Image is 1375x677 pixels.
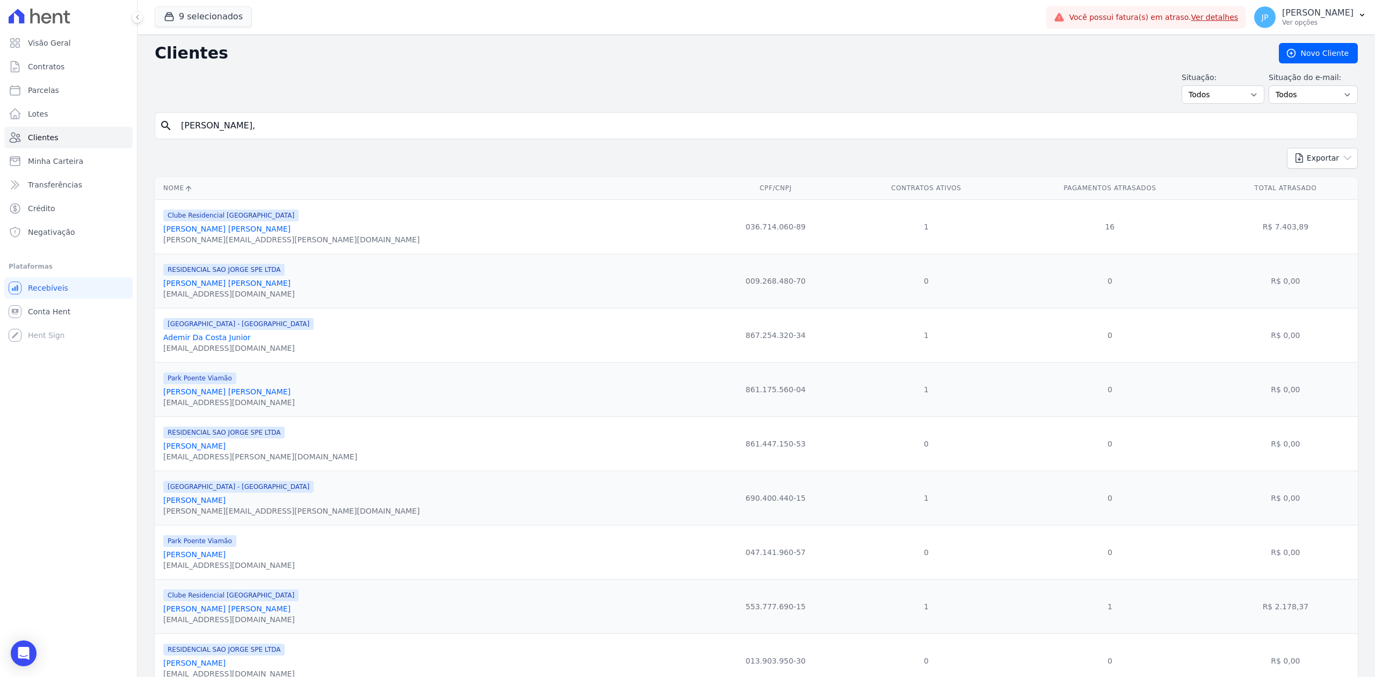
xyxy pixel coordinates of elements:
span: Negativação [28,227,75,237]
span: [GEOGRAPHIC_DATA] - [GEOGRAPHIC_DATA] [163,481,314,493]
p: Ver opções [1282,18,1354,27]
td: 0 [846,525,1007,579]
span: RESIDENCIAL SAO JORGE SPE LTDA [163,264,285,276]
h2: Clientes [155,44,1262,63]
td: 0 [1007,471,1213,525]
td: 553.777.690-15 [705,579,846,633]
td: R$ 0,00 [1213,525,1358,579]
a: [PERSON_NAME] [PERSON_NAME] [163,279,291,287]
div: [PERSON_NAME][EMAIL_ADDRESS][PERSON_NAME][DOMAIN_NAME] [163,234,419,245]
td: R$ 0,00 [1213,254,1358,308]
td: 0 [1007,416,1213,471]
label: Situação do e-mail: [1269,72,1358,83]
td: 1 [846,471,1007,525]
div: [EMAIL_ADDRESS][DOMAIN_NAME] [163,397,295,408]
th: Nome [155,177,705,199]
a: Clientes [4,127,133,148]
span: Você possui fatura(s) em atraso. [1069,12,1238,23]
td: 0 [1007,525,1213,579]
a: [PERSON_NAME] [163,659,226,667]
a: [PERSON_NAME] [PERSON_NAME] [163,604,291,613]
td: 0 [846,254,1007,308]
div: [EMAIL_ADDRESS][DOMAIN_NAME] [163,560,295,571]
div: [EMAIL_ADDRESS][DOMAIN_NAME] [163,289,295,299]
span: RESIDENCIAL SAO JORGE SPE LTDA [163,644,285,656]
a: [PERSON_NAME] [PERSON_NAME] [163,225,291,233]
th: CPF/CNPJ [705,177,846,199]
td: 1 [846,308,1007,362]
span: Parcelas [28,85,59,96]
a: Minha Carteira [4,150,133,172]
td: 1 [846,362,1007,416]
span: Minha Carteira [28,156,83,167]
span: Recebíveis [28,283,68,293]
span: Lotes [28,109,48,119]
div: Open Intercom Messenger [11,640,37,666]
th: Total Atrasado [1213,177,1358,199]
a: Contratos [4,56,133,77]
td: 0 [846,416,1007,471]
a: [PERSON_NAME] [163,496,226,505]
td: R$ 0,00 [1213,416,1358,471]
a: Crédito [4,198,133,219]
a: Negativação [4,221,133,243]
input: Buscar por nome, CPF ou e-mail [175,115,1353,136]
td: R$ 0,00 [1213,362,1358,416]
span: Clube Residencial [GEOGRAPHIC_DATA] [163,210,299,221]
a: Recebíveis [4,277,133,299]
th: Pagamentos Atrasados [1007,177,1213,199]
a: [PERSON_NAME] [PERSON_NAME] [163,387,291,396]
span: Visão Geral [28,38,71,48]
td: 1 [846,579,1007,633]
td: R$ 7.403,89 [1213,199,1358,254]
div: Plataformas [9,260,128,273]
span: Park Poente Viamão [163,535,236,547]
span: RESIDENCIAL SAO JORGE SPE LTDA [163,427,285,438]
span: [GEOGRAPHIC_DATA] - [GEOGRAPHIC_DATA] [163,318,314,330]
td: 036.714.060-89 [705,199,846,254]
a: Transferências [4,174,133,196]
th: Contratos Ativos [846,177,1007,199]
a: Ademir Da Costa Junior [163,333,251,342]
span: Crédito [28,203,55,214]
td: 861.175.560-04 [705,362,846,416]
a: [PERSON_NAME] [163,442,226,450]
td: 16 [1007,199,1213,254]
td: 0 [1007,362,1213,416]
span: Transferências [28,179,82,190]
a: Ver detalhes [1191,13,1239,21]
td: 0 [1007,308,1213,362]
span: Clientes [28,132,58,143]
td: R$ 0,00 [1213,308,1358,362]
span: JP [1262,13,1269,21]
td: 1 [846,199,1007,254]
span: Clube Residencial [GEOGRAPHIC_DATA] [163,589,299,601]
a: [PERSON_NAME] [163,550,226,559]
td: 1 [1007,579,1213,633]
td: 690.400.440-15 [705,471,846,525]
td: 009.268.480-70 [705,254,846,308]
a: Visão Geral [4,32,133,54]
td: 867.254.320-34 [705,308,846,362]
button: JP [PERSON_NAME] Ver opções [1246,2,1375,32]
td: R$ 2.178,37 [1213,579,1358,633]
i: search [160,119,172,132]
a: Conta Hent [4,301,133,322]
td: 047.141.960-57 [705,525,846,579]
td: 861.447.150-53 [705,416,846,471]
a: Parcelas [4,80,133,101]
span: Contratos [28,61,64,72]
div: [EMAIL_ADDRESS][DOMAIN_NAME] [163,343,314,354]
a: Lotes [4,103,133,125]
a: Novo Cliente [1279,43,1358,63]
div: [EMAIL_ADDRESS][DOMAIN_NAME] [163,614,299,625]
td: R$ 0,00 [1213,471,1358,525]
p: [PERSON_NAME] [1282,8,1354,18]
label: Situação: [1182,72,1264,83]
button: Exportar [1287,148,1358,169]
span: Park Poente Viamão [163,372,236,384]
button: 9 selecionados [155,6,252,27]
div: [EMAIL_ADDRESS][PERSON_NAME][DOMAIN_NAME] [163,451,357,462]
div: [PERSON_NAME][EMAIL_ADDRESS][PERSON_NAME][DOMAIN_NAME] [163,506,419,516]
span: Conta Hent [28,306,70,317]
